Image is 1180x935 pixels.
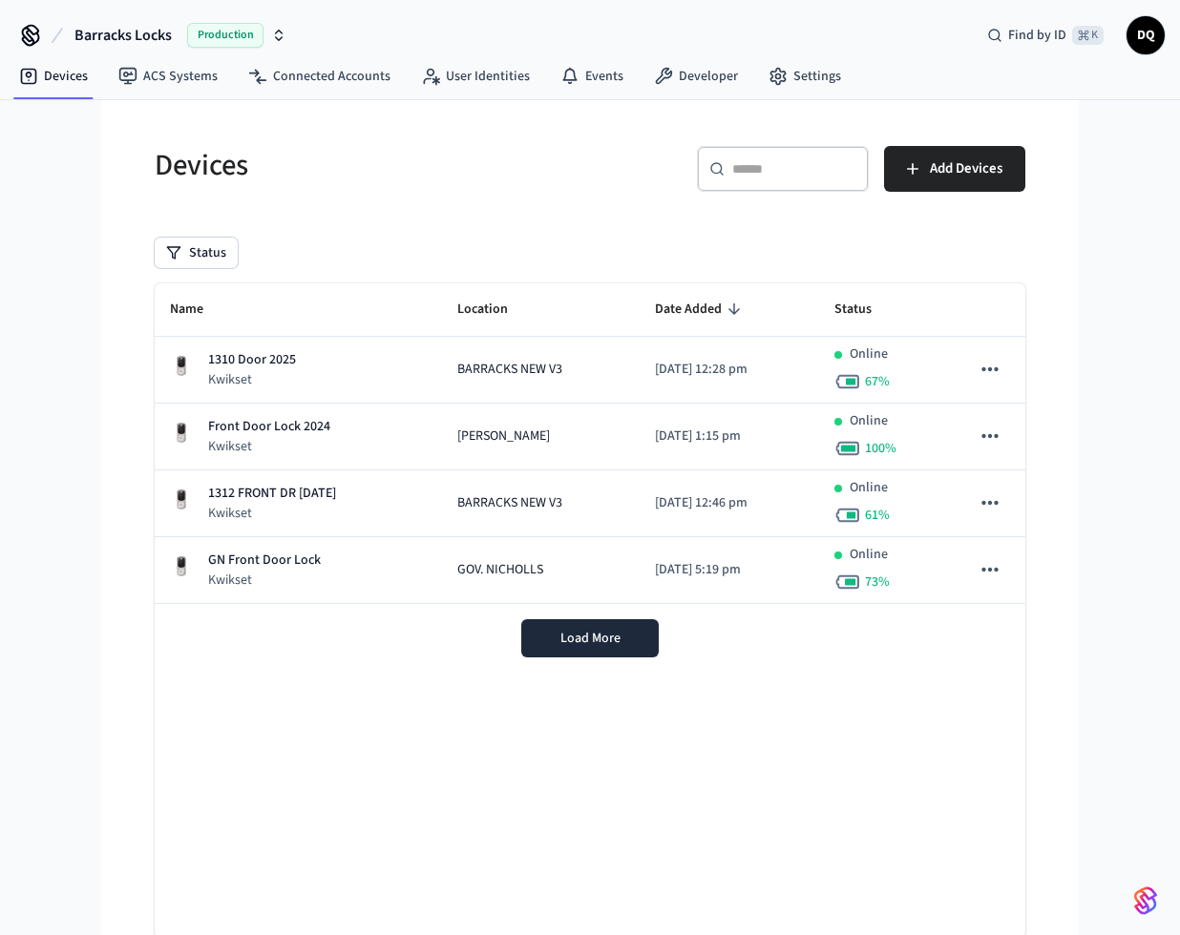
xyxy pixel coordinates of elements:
a: Settings [753,59,856,93]
span: 67 % [865,372,890,391]
span: Load More [560,629,621,648]
span: [PERSON_NAME] [457,426,550,447]
span: Status [834,295,896,324]
p: [DATE] 12:28 pm [655,360,804,380]
span: BARRACKS NEW V3 [457,360,562,380]
img: Yale Assure Touchscreen Wifi Smart Lock, Satin Nickel, Front [170,488,193,511]
p: [DATE] 1:15 pm [655,426,804,447]
p: GN Front Door Lock [208,551,321,571]
p: [DATE] 12:46 pm [655,493,804,513]
img: Yale Assure Touchscreen Wifi Smart Lock, Satin Nickel, Front [170,355,193,378]
p: Online [850,344,888,364]
span: 100 % [865,439,896,458]
span: 73 % [865,572,890,592]
button: DQ [1127,16,1165,54]
p: Online [850,478,888,498]
a: Connected Accounts [233,59,406,93]
span: DQ [1128,18,1163,52]
p: 1310 Door 2025 [208,350,296,370]
a: Events [545,59,639,93]
button: Status [155,238,238,268]
p: Kwikset [208,370,296,389]
span: GOV. NICHOLLS [457,560,543,580]
img: SeamLogoGradient.69752ec5.svg [1134,885,1157,916]
span: Date Added [655,295,747,324]
span: BARRACKS NEW V3 [457,493,562,513]
span: 61 % [865,506,890,525]
span: Name [170,295,228,324]
span: Barracks Locks [74,24,172,47]
p: Front Door Lock 2024 [208,417,330,437]
p: 1312 FRONT DR [DATE] [208,484,336,504]
p: Kwikset [208,571,321,590]
p: Online [850,545,888,565]
a: ACS Systems [103,59,233,93]
span: ⌘ K [1072,26,1104,45]
button: Load More [521,619,659,657]
table: sticky table [155,283,1025,604]
div: Find by ID⌘ K [972,18,1119,52]
img: Yale Assure Touchscreen Wifi Smart Lock, Satin Nickel, Front [170,555,193,578]
a: Developer [639,59,753,93]
span: Add Devices [930,156,1002,181]
h5: Devices [155,146,579,185]
span: Location [457,295,533,324]
p: Kwikset [208,504,336,523]
p: Online [850,411,888,431]
a: Devices [4,59,103,93]
p: [DATE] 5:19 pm [655,560,804,580]
button: Add Devices [884,146,1025,192]
span: Production [187,23,263,48]
a: User Identities [406,59,545,93]
img: Yale Assure Touchscreen Wifi Smart Lock, Satin Nickel, Front [170,422,193,445]
p: Kwikset [208,437,330,456]
span: Find by ID [1008,26,1066,45]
